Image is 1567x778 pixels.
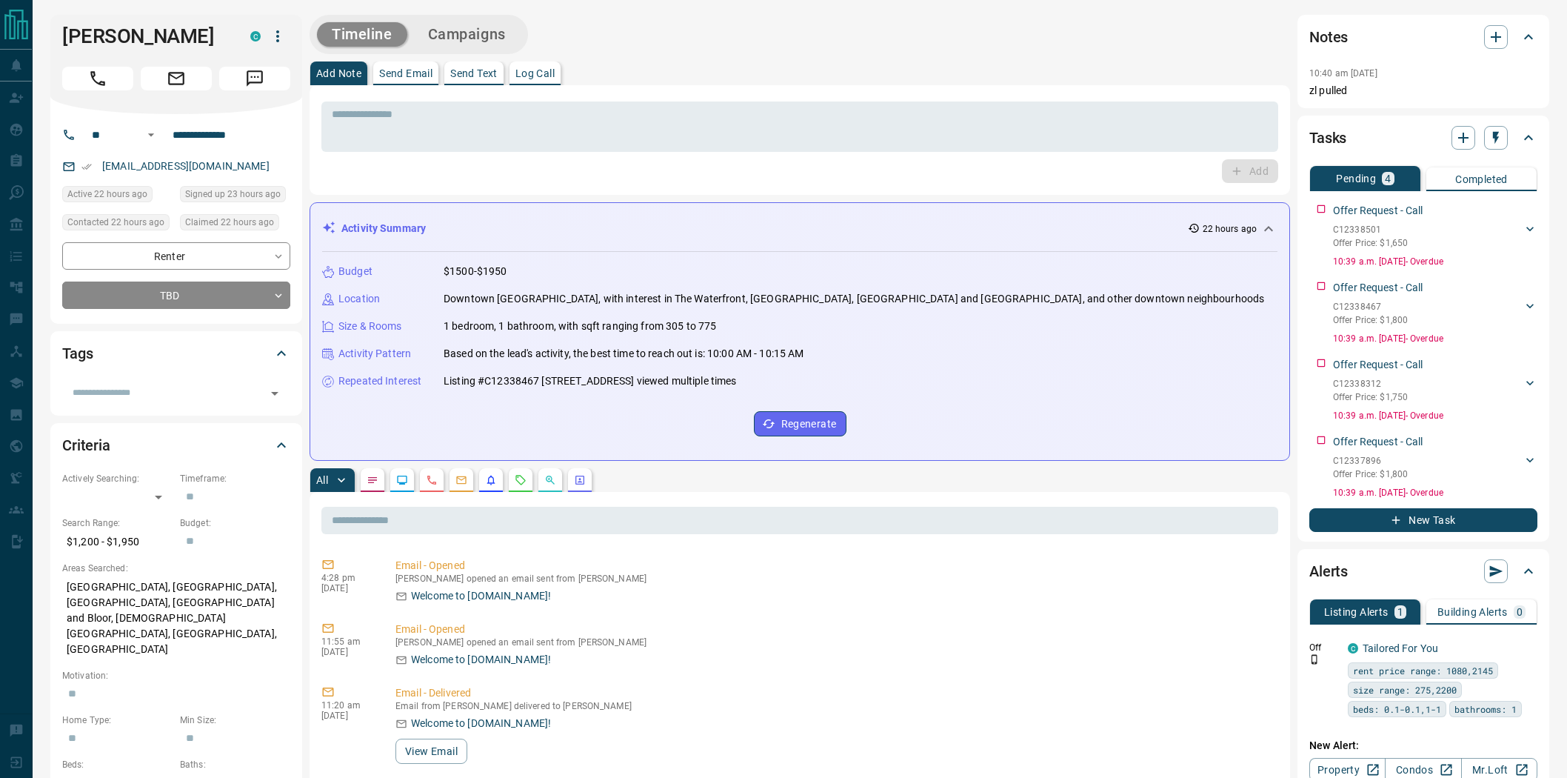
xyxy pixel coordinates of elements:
[62,428,290,463] div: Criteria
[316,68,361,79] p: Add Note
[1333,236,1408,250] p: Offer Price: $1,650
[1333,409,1537,422] p: 10:39 a.m. [DATE] - Overdue
[1309,641,1339,654] p: Off
[1333,357,1423,373] p: Offer Request - Call
[396,474,408,486] svg: Lead Browsing Activity
[515,474,527,486] svg: Requests
[62,282,290,309] div: TBD
[317,22,407,47] button: Timeline
[1309,19,1537,55] div: Notes
[62,575,290,662] p: [GEOGRAPHIC_DATA], [GEOGRAPHIC_DATA], [GEOGRAPHIC_DATA], [GEOGRAPHIC_DATA] and Bloor, [DEMOGRAPHI...
[338,319,402,334] p: Size & Rooms
[1309,83,1537,99] p: zl pulled
[1309,508,1537,532] button: New Task
[67,215,164,230] span: Contacted 22 hours ago
[395,573,1272,584] p: [PERSON_NAME] opened an email sent from [PERSON_NAME]
[411,716,551,731] p: Welcome to [DOMAIN_NAME]!
[142,126,160,144] button: Open
[180,214,290,235] div: Wed Aug 13 2025
[1333,377,1408,390] p: C12338312
[485,474,497,486] svg: Listing Alerts
[379,68,432,79] p: Send Email
[322,215,1277,242] div: Activity Summary22 hours ago
[1333,390,1408,404] p: Offer Price: $1,750
[321,700,373,711] p: 11:20 am
[338,264,372,279] p: Budget
[341,221,426,236] p: Activity Summary
[250,31,261,41] div: condos.ca
[1437,607,1508,617] p: Building Alerts
[62,186,173,207] div: Wed Aug 13 2025
[141,67,212,90] span: Email
[62,714,173,727] p: Home Type:
[321,583,373,594] p: [DATE]
[450,68,498,79] p: Send Text
[62,758,173,771] p: Beds:
[1333,451,1537,484] div: C12337896Offer Price: $1,800
[62,516,173,530] p: Search Range:
[1385,173,1391,184] p: 4
[1333,374,1537,407] div: C12338312Offer Price: $1,750
[395,622,1272,637] p: Email - Opened
[1333,300,1408,313] p: C12338467
[1333,434,1423,450] p: Offer Request - Call
[1333,297,1537,330] div: C12338467Offer Price: $1,800
[455,474,467,486] svg: Emails
[81,162,92,172] svg: Email Verified
[1333,220,1537,253] div: C12338501Offer Price: $1,650
[411,652,551,668] p: Welcome to [DOMAIN_NAME]!
[1324,607,1389,617] p: Listing Alerts
[1455,174,1508,184] p: Completed
[102,160,270,172] a: [EMAIL_ADDRESS][DOMAIN_NAME]
[62,530,173,554] p: $1,200 - $1,950
[1309,120,1537,156] div: Tasks
[180,758,290,771] p: Baths:
[395,637,1272,648] p: [PERSON_NAME] opened an email sent from [PERSON_NAME]
[444,264,507,279] p: $1500-$1950
[264,383,285,404] button: Open
[1333,255,1537,268] p: 10:39 a.m. [DATE] - Overdue
[180,472,290,485] p: Timeframe:
[1309,559,1348,583] h2: Alerts
[444,373,737,389] p: Listing #C12338467 [STREET_ADDRESS] viewed multiple times
[1309,553,1537,589] div: Alerts
[338,373,421,389] p: Repeated Interest
[367,474,378,486] svg: Notes
[1333,486,1537,499] p: 10:39 a.m. [DATE] - Overdue
[321,573,373,583] p: 4:28 pm
[62,472,173,485] p: Actively Searching:
[1333,468,1408,481] p: Offer Price: $1,800
[62,24,228,48] h1: [PERSON_NAME]
[1363,642,1438,654] a: Tailored For You
[1333,203,1423,219] p: Offer Request - Call
[180,714,290,727] p: Min Size:
[185,215,274,230] span: Claimed 22 hours ago
[1353,682,1457,697] span: size range: 275,2200
[321,636,373,647] p: 11:55 am
[1454,702,1517,717] span: bathrooms: 1
[67,187,147,202] span: Active 22 hours ago
[219,67,290,90] span: Message
[395,739,467,764] button: View Email
[62,562,290,575] p: Areas Searched:
[62,336,290,371] div: Tags
[62,67,133,90] span: Call
[321,647,373,657] p: [DATE]
[411,588,551,604] p: Welcome to [DOMAIN_NAME]!
[62,433,110,457] h2: Criteria
[515,68,555,79] p: Log Call
[444,346,804,362] p: Based on the lead's activity, the best time to reach out is: 10:00 AM - 10:15 AM
[1333,454,1408,468] p: C12337896
[1309,126,1346,150] h2: Tasks
[1353,663,1493,678] span: rent price range: 1080,2145
[1309,25,1348,49] h2: Notes
[316,475,328,485] p: All
[338,346,411,362] p: Activity Pattern
[62,342,93,365] h2: Tags
[1309,738,1537,754] p: New Alert:
[321,711,373,721] p: [DATE]
[1353,702,1441,717] span: beds: 0.1-0.1,1-1
[444,319,716,334] p: 1 bedroom, 1 bathroom, with sqft ranging from 305 to 775
[1397,607,1403,617] p: 1
[1517,607,1523,617] p: 0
